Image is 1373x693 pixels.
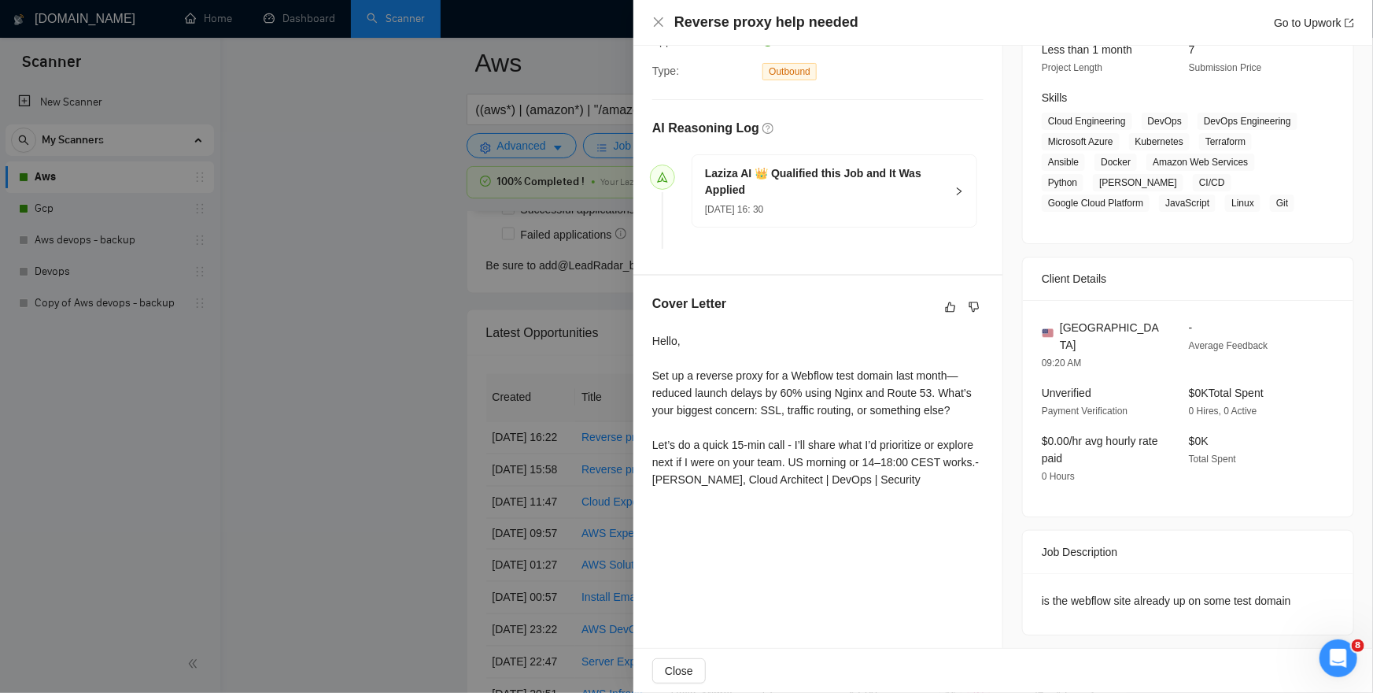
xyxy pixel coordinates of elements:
[705,165,945,198] h5: Laziza AI 👑 Qualified this Job and It Was Applied
[1189,435,1209,447] span: $0K
[1043,328,1054,339] img: 🇺🇸
[652,332,984,488] div: Hello, Set up a reverse proxy for a Webflow test domain last month—reduced launch delays by 60% u...
[1042,91,1068,104] span: Skills
[1042,435,1158,465] span: $0.00/hr avg hourly rate paid
[1060,319,1164,354] span: [GEOGRAPHIC_DATA]
[969,301,980,313] span: dislike
[945,301,956,313] span: like
[762,123,773,134] span: question-circle
[1042,531,1334,573] div: Job Description
[1042,133,1120,150] span: Microsoft Azure
[1042,195,1150,212] span: Google Cloud Platform
[1189,43,1195,56] span: 7
[652,16,665,29] button: Close
[1189,321,1193,334] span: -
[1042,258,1334,300] div: Client Details
[1042,174,1083,191] span: Python
[954,187,964,196] span: right
[652,658,706,684] button: Close
[1189,62,1262,73] span: Submission Price
[762,63,817,80] span: Outbound
[657,172,668,183] span: send
[1042,592,1334,610] div: is the webflow site already up on some test domain
[1042,471,1075,482] span: 0 Hours
[652,65,679,77] span: Type:
[1042,62,1102,73] span: Project Length
[1159,195,1216,212] span: JavaScript
[1042,154,1085,171] span: Ansible
[1274,17,1354,29] a: Go to Upworkexport
[1189,454,1236,465] span: Total Spent
[941,298,960,317] button: like
[1146,154,1254,171] span: Amazon Web Services
[1129,133,1190,150] span: Kubernetes
[1042,358,1082,369] span: 09:20 AM
[1352,639,1364,652] span: 8
[1142,113,1188,130] span: DevOps
[1189,406,1257,417] span: 0 Hires, 0 Active
[1042,387,1091,399] span: Unverified
[705,204,763,215] span: [DATE] 16: 30
[652,16,665,28] span: close
[1198,113,1297,130] span: DevOps Engineering
[1189,387,1264,399] span: $0K Total Spent
[665,662,693,680] span: Close
[1193,174,1231,191] span: CI/CD
[965,298,984,317] button: dislike
[1042,113,1132,130] span: Cloud Engineering
[1225,195,1260,212] span: Linux
[1093,174,1183,191] span: [PERSON_NAME]
[1345,18,1354,28] span: export
[1094,154,1137,171] span: Docker
[1042,43,1132,56] span: Less than 1 month
[652,295,726,313] h5: Cover Letter
[674,13,858,32] h4: Reverse proxy help needed
[1319,639,1357,677] iframe: Intercom live chat
[652,119,759,138] h5: AI Reasoning Log
[1270,195,1294,212] span: Git
[1189,340,1268,351] span: Average Feedback
[1199,133,1252,150] span: Terraform
[1042,406,1128,417] span: Payment Verification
